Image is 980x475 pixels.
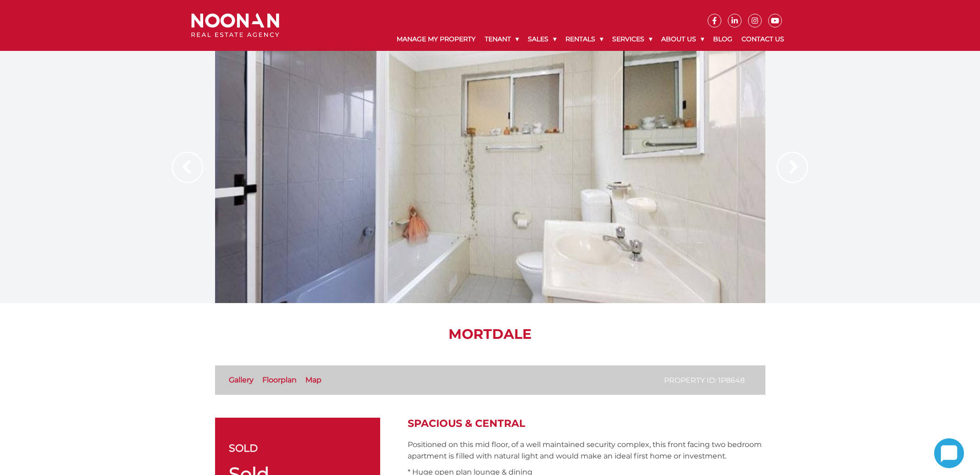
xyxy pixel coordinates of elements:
a: Map [305,376,321,384]
img: Arrow slider [172,152,203,183]
img: Arrow slider [777,152,808,183]
a: Sales [523,28,561,51]
a: Contact Us [737,28,789,51]
a: Services [608,28,657,51]
p: Positioned on this mid floor, of a well maintained security complex, this front facing two bedroo... [408,439,765,462]
h2: Spacious & Central [408,418,765,430]
a: Floorplan [262,376,297,384]
a: Rentals [561,28,608,51]
h1: MORTDALE [215,326,765,342]
a: Blog [709,28,737,51]
p: Property ID: 1P8648 [664,375,745,386]
a: Gallery [229,376,254,384]
span: sold [229,441,258,456]
a: Tenant [480,28,523,51]
a: Manage My Property [392,28,480,51]
img: Noonan Real Estate Agency [191,13,279,38]
a: About Us [657,28,709,51]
